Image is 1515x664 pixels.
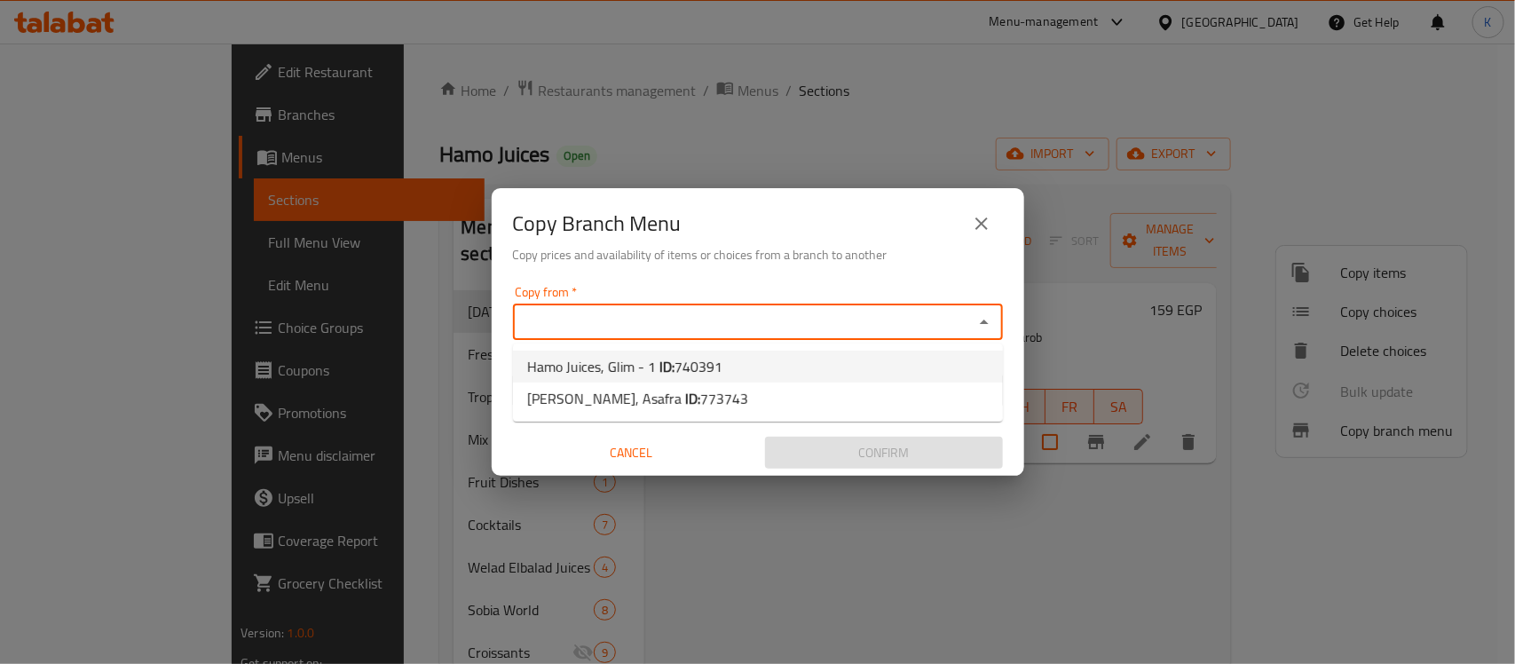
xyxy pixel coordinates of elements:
[972,310,997,335] button: Close
[685,385,700,412] b: ID:
[513,209,682,238] h2: Copy Branch Menu
[520,442,744,464] span: Cancel
[659,353,675,380] b: ID:
[700,385,748,412] span: 773743
[675,353,722,380] span: 740391
[513,245,1003,265] h6: Copy prices and availability of items or choices from a branch to another
[527,388,748,409] span: [PERSON_NAME], Asafra
[527,356,722,377] span: Hamo Juices, Glim - 1
[513,437,751,470] button: Cancel
[960,202,1003,245] button: close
